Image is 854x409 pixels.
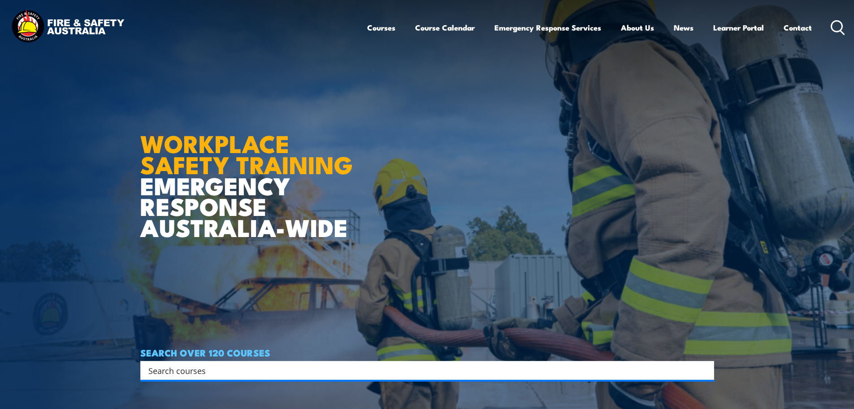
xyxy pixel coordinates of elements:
[148,364,694,377] input: Search input
[415,16,475,40] a: Course Calendar
[367,16,395,40] a: Courses
[140,124,353,182] strong: WORKPLACE SAFETY TRAINING
[698,364,711,377] button: Search magnifier button
[621,16,654,40] a: About Us
[784,16,812,40] a: Contact
[140,110,360,237] h1: EMERGENCY RESPONSE AUSTRALIA-WIDE
[150,364,696,377] form: Search form
[140,347,714,357] h4: SEARCH OVER 120 COURSES
[713,16,764,40] a: Learner Portal
[494,16,601,40] a: Emergency Response Services
[674,16,694,40] a: News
